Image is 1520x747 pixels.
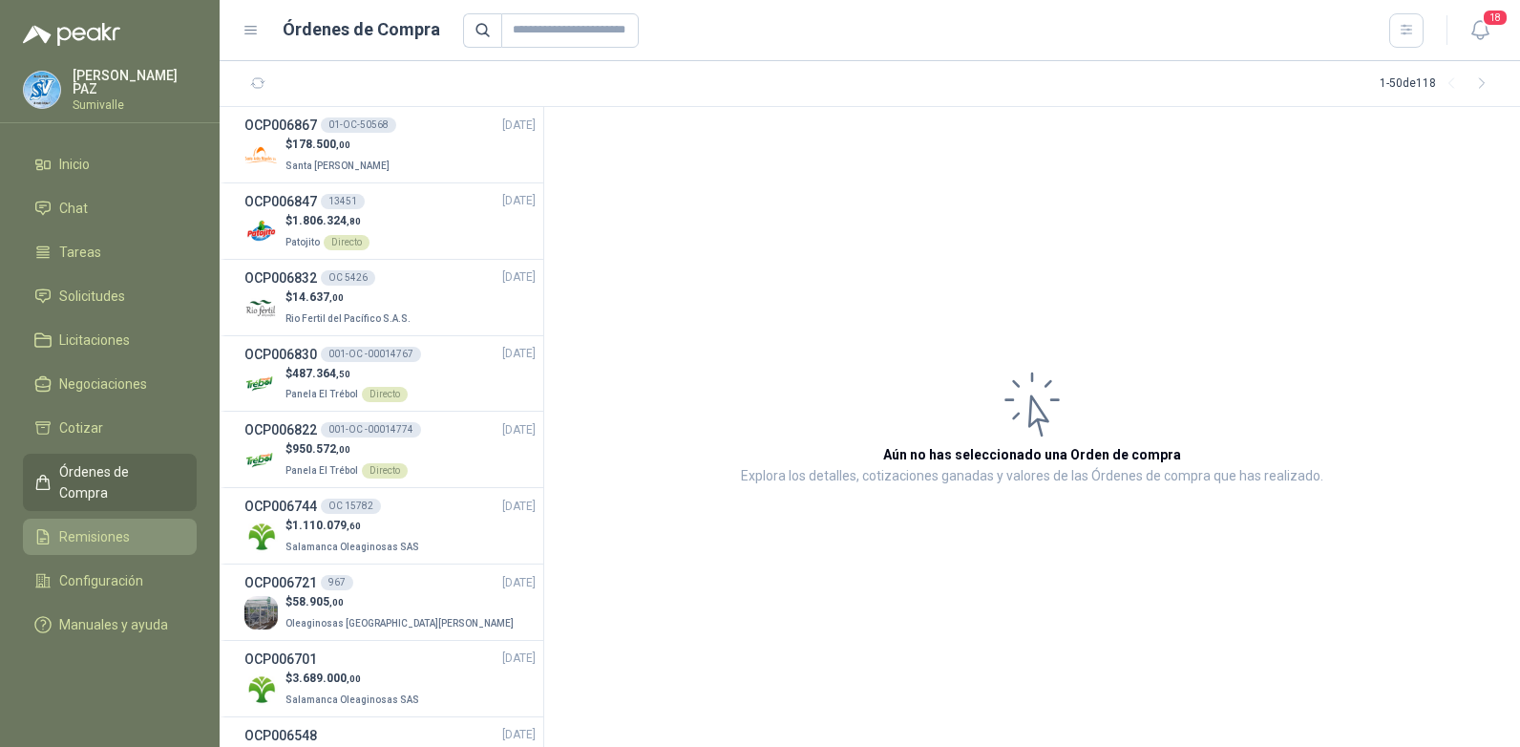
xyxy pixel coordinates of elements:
span: 950.572 [292,442,350,456]
span: ,00 [329,292,344,303]
span: Salamanca Oleaginosas SAS [285,542,419,552]
span: [DATE] [502,117,536,135]
div: 13451 [321,194,365,209]
span: Chat [59,198,88,219]
img: Company Logo [244,596,278,630]
img: Company Logo [244,520,278,553]
p: Explora los detalles, cotizaciones ganadas y valores de las Órdenes de compra que has realizado. [741,465,1323,488]
a: OCP006822001-OC -00014774[DATE] Company Logo$950.572,00Panela El TrébolDirecto [244,419,536,480]
span: Negociaciones [59,373,147,395]
div: Directo [362,463,408,479]
p: Sumivalle [73,99,197,111]
a: Inicio [23,146,197,182]
span: [DATE] [502,498,536,516]
h3: OCP006744 [244,496,317,517]
h3: OCP006548 [244,725,317,746]
span: [DATE] [502,574,536,592]
p: $ [285,440,408,459]
h3: OCP006701 [244,649,317,670]
a: Licitaciones [23,322,197,358]
span: [DATE] [502,345,536,363]
a: Remisiones [23,519,197,555]
a: OCP006832OC 5426[DATE] Company Logo$14.637,00Rio Fertil del Pacífico S.A.S. [244,267,536,328]
span: ,00 [347,673,361,684]
h3: OCP006867 [244,115,317,136]
div: 01-OC-50568 [321,117,396,133]
img: Company Logo [244,367,278,400]
span: Rio Fertil del Pacífico S.A.S. [285,313,411,324]
span: Licitaciones [59,330,130,351]
div: Directo [362,387,408,402]
h3: OCP006822 [244,419,317,440]
span: Órdenes de Compra [59,461,179,503]
span: Panela El Trébol [285,389,358,399]
a: OCP00684713451[DATE] Company Logo$1.806.324,80PatojitoDirecto [244,191,536,251]
div: 001-OC -00014774 [321,422,421,438]
img: Company Logo [244,672,278,706]
div: 1 - 50 de 118 [1380,69,1497,99]
a: Órdenes de Compra [23,454,197,511]
span: 1.806.324 [292,214,361,227]
span: Remisiones [59,526,130,547]
span: Patojito [285,237,320,247]
h3: OCP006830 [244,344,317,365]
span: Tareas [59,242,101,263]
div: OC 5426 [321,270,375,286]
span: 1.110.079 [292,519,361,532]
span: [DATE] [502,726,536,744]
a: Solicitudes [23,278,197,314]
img: Company Logo [244,443,278,477]
h3: OCP006847 [244,191,317,212]
span: Solicitudes [59,286,125,307]
a: Chat [23,190,197,226]
img: Company Logo [244,215,278,248]
span: 178.500 [292,138,350,151]
h3: Aún no has seleccionado una Orden de compra [883,444,1181,465]
p: $ [285,593,517,611]
span: [DATE] [502,650,536,668]
a: Configuración [23,563,197,599]
span: Cotizar [59,417,103,438]
h3: OCP006721 [244,572,317,593]
span: [DATE] [502,192,536,210]
span: Configuración [59,570,143,591]
p: $ [285,517,423,535]
span: 3.689.000 [292,672,361,685]
div: OC 15782 [321,499,381,514]
span: ,60 [347,521,361,531]
p: $ [285,670,423,688]
span: Oleaginosas [GEOGRAPHIC_DATA][PERSON_NAME] [285,618,514,629]
span: 487.364 [292,367,350,380]
img: Company Logo [244,291,278,325]
span: Panela El Trébol [285,465,358,476]
span: ,00 [336,444,350,455]
img: Company Logo [244,139,278,172]
a: Tareas [23,234,197,270]
div: Directo [324,235,369,250]
div: 001-OC -00014767 [321,347,421,362]
a: OCP006721967[DATE] Company Logo$58.905,00Oleaginosas [GEOGRAPHIC_DATA][PERSON_NAME] [244,572,536,632]
span: ,50 [336,369,350,379]
p: $ [285,288,414,307]
p: [PERSON_NAME] PAZ [73,69,197,96]
span: Inicio [59,154,90,175]
span: 14.637 [292,290,344,304]
a: OCP006701[DATE] Company Logo$3.689.000,00Salamanca Oleaginosas SAS [244,649,536,709]
span: [DATE] [502,421,536,439]
a: Manuales y ayuda [23,607,197,643]
span: ,80 [347,216,361,226]
img: Company Logo [24,72,60,108]
a: Cotizar [23,410,197,446]
a: OCP006830001-OC -00014767[DATE] Company Logo$487.364,50Panela El TrébolDirecto [244,344,536,404]
button: 18 [1463,13,1497,48]
span: Manuales y ayuda [59,614,168,635]
span: ,00 [336,139,350,150]
span: [DATE] [502,268,536,287]
a: OCP006744OC 15782[DATE] Company Logo$1.110.079,60Salamanca Oleaginosas SAS [244,496,536,556]
span: 58.905 [292,595,344,608]
a: OCP00686701-OC-50568[DATE] Company Logo$178.500,00Santa [PERSON_NAME] [244,115,536,175]
span: Salamanca Oleaginosas SAS [285,694,419,705]
img: Logo peakr [23,23,120,46]
span: ,00 [329,597,344,608]
a: Negociaciones [23,366,197,402]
